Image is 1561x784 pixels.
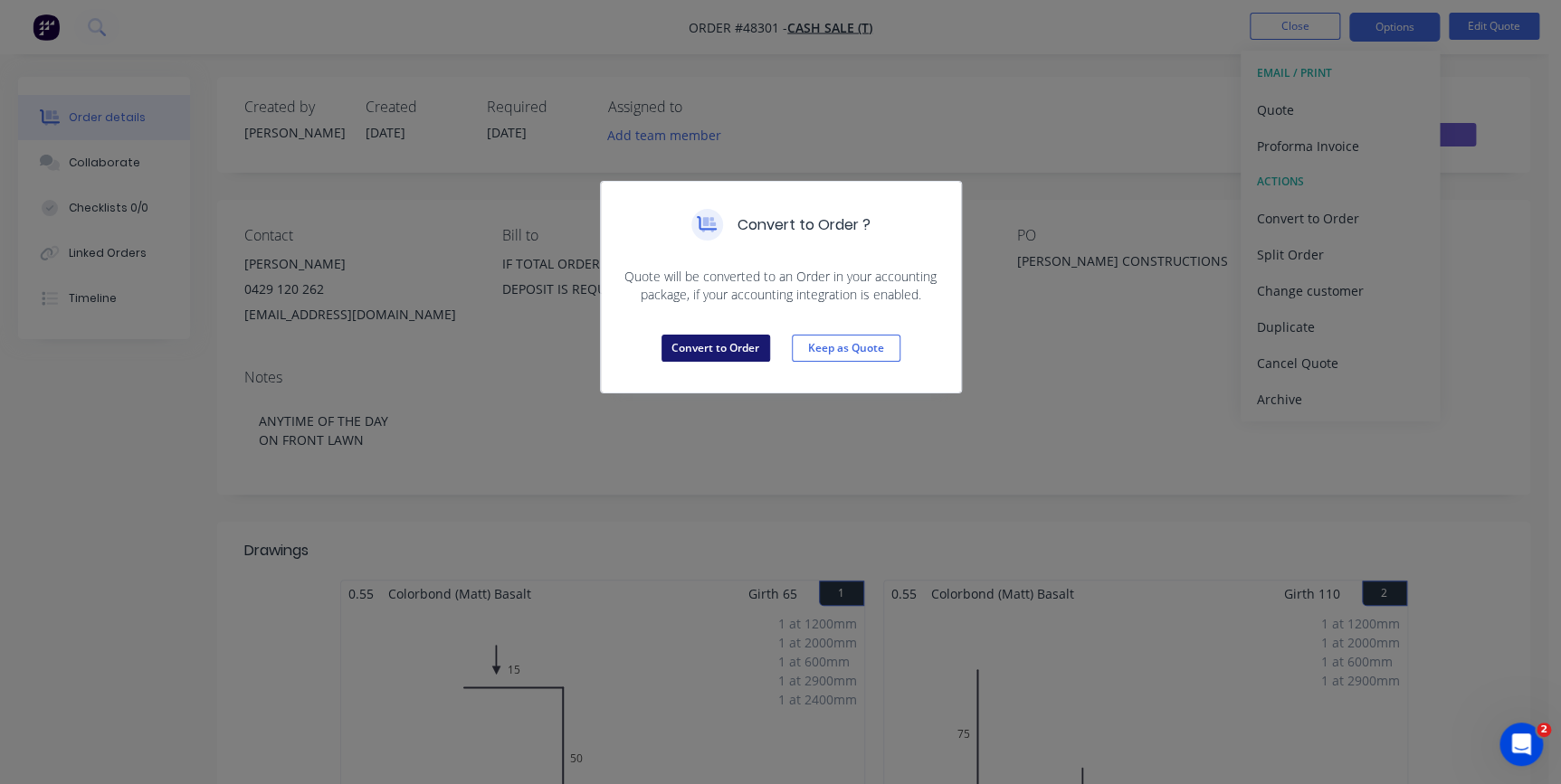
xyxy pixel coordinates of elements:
h5: Convert to Order ? [738,214,871,236]
button: Convert to Order [662,335,770,362]
button: Keep as Quote [792,335,900,362]
span: 2 [1537,723,1551,737]
span: Quote will be converted to an Order in your accounting package, if your accounting integration is... [623,268,939,304]
iframe: Intercom live chat [1499,723,1543,766]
